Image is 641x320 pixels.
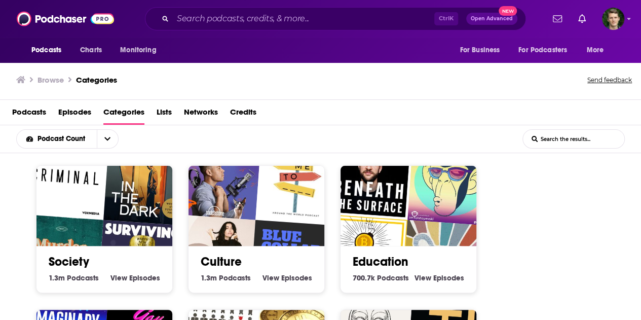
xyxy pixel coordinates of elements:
[580,41,617,60] button: open menu
[574,10,590,27] a: Show notifications dropdown
[602,8,624,30] img: User Profile
[37,135,89,143] span: Podcast Count
[110,273,127,282] span: View
[201,273,217,282] span: 1.3m
[471,16,513,21] span: Open Advanced
[97,130,118,148] button: open menu
[129,273,160,282] span: Episodes
[262,273,312,282] a: View Culture Episodes
[453,41,512,60] button: open menu
[184,104,218,125] a: Networks
[602,8,624,30] button: Show profile menu
[407,138,495,226] img: Fularsız Entellik
[255,138,343,226] img: Take Me To Travel Podcast
[201,254,242,269] a: Culture
[326,133,413,220] img: Stories of Men: Beneath the Surface
[230,104,256,125] a: Credits
[49,273,65,282] span: 1.3m
[110,273,160,282] a: View Society Episodes
[145,7,526,30] div: Search podcasts, credits, & more...
[80,43,102,57] span: Charts
[499,6,517,16] span: New
[587,43,604,57] span: More
[518,43,567,57] span: For Podcasters
[49,254,89,269] a: Society
[433,273,464,282] span: Episodes
[58,104,91,125] a: Episodes
[22,133,109,220] img: Criminal
[353,273,409,282] a: 700.7k Education Podcasts
[201,273,251,282] a: 1.3m Culture Podcasts
[434,12,458,25] span: Ctrl K
[281,273,312,282] span: Episodes
[414,273,464,282] a: View Education Episodes
[12,104,46,125] a: Podcasts
[157,104,172,125] a: Lists
[103,138,191,226] img: In The Dark
[49,273,99,282] a: 1.3m Society Podcasts
[512,41,582,60] button: open menu
[377,273,409,282] span: Podcasts
[353,273,375,282] span: 700.7k
[549,10,566,27] a: Show notifications dropdown
[414,273,431,282] span: View
[31,43,61,57] span: Podcasts
[73,41,108,60] a: Charts
[584,73,635,87] button: Send feedback
[460,43,500,57] span: For Business
[103,104,144,125] a: Categories
[466,13,517,25] button: Open AdvancedNew
[262,273,279,282] span: View
[353,254,408,269] a: Education
[16,129,134,149] h2: Choose List sort
[24,41,74,60] button: open menu
[602,8,624,30] span: Logged in as drew.kilman
[76,75,117,85] a: Categories
[173,11,434,27] input: Search podcasts, credits, & more...
[219,273,251,282] span: Podcasts
[17,9,114,28] img: Podchaser - Follow, Share and Rate Podcasts
[67,273,99,282] span: Podcasts
[174,133,261,220] img: The Jordan Harbinger Show
[120,43,156,57] span: Monitoring
[113,41,169,60] button: open menu
[37,75,64,85] h3: Browse
[17,135,97,143] button: open menu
